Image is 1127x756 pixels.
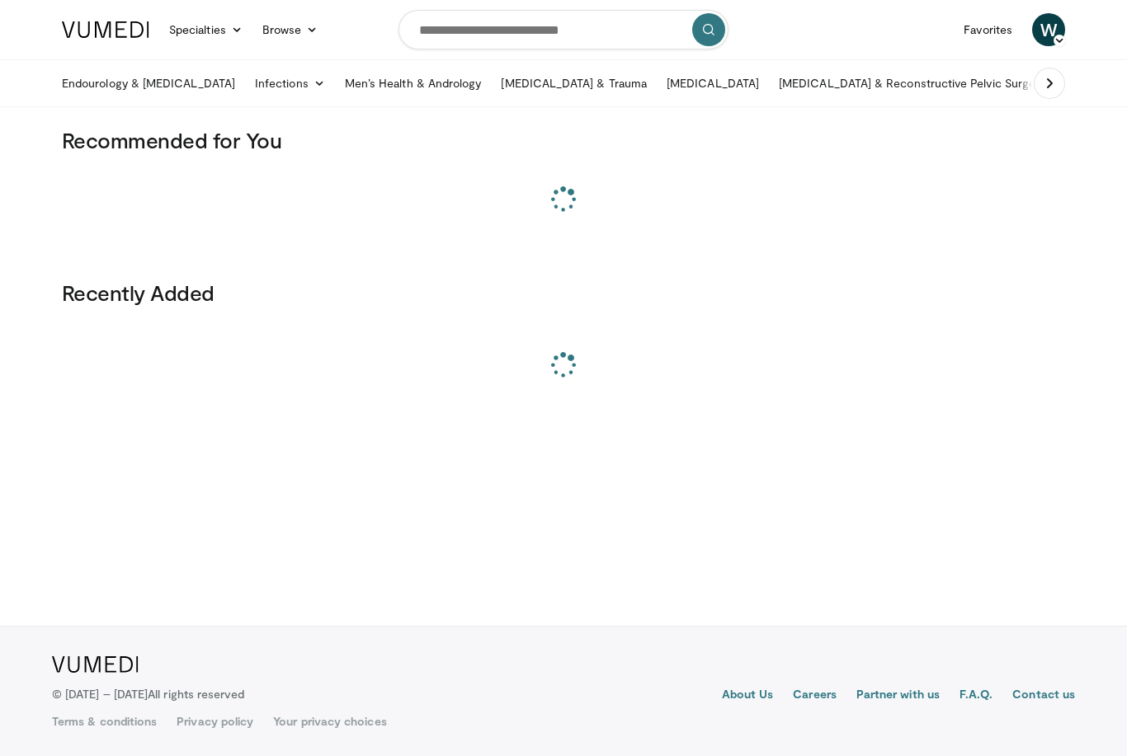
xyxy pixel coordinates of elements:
span: All rights reserved [148,687,244,701]
a: W [1032,13,1065,46]
a: F.A.Q. [960,686,993,706]
img: VuMedi Logo [52,656,139,673]
a: Contact us [1012,686,1075,706]
a: [MEDICAL_DATA] & Trauma [491,67,657,100]
a: Specialties [159,13,252,46]
a: About Us [722,686,774,706]
a: Your privacy choices [273,713,386,730]
a: Men’s Health & Andrology [335,67,492,100]
h3: Recently Added [62,279,1065,306]
a: Favorites [954,13,1022,46]
img: VuMedi Logo [62,21,149,38]
p: © [DATE] – [DATE] [52,686,245,702]
a: Terms & conditions [52,713,157,730]
input: Search topics, interventions [398,10,729,49]
a: Browse [252,13,328,46]
a: [MEDICAL_DATA] & Reconstructive Pelvic Surgery [769,67,1055,100]
a: Careers [793,686,837,706]
h3: Recommended for You [62,127,1065,153]
a: Infections [245,67,335,100]
a: Endourology & [MEDICAL_DATA] [52,67,245,100]
a: Partner with us [856,686,940,706]
a: [MEDICAL_DATA] [657,67,769,100]
a: Privacy policy [177,713,253,730]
